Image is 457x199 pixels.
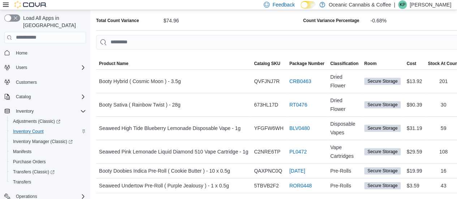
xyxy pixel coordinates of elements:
span: Adjustments (Classic) [10,117,86,126]
button: Catalog [13,92,34,101]
button: Inventory [1,106,89,116]
span: Manifests [13,149,31,155]
span: Users [16,65,27,70]
span: C2NRE6TP [254,147,280,156]
button: Manifests [7,147,89,157]
span: Customers [13,78,86,87]
button: Catalog SKU [251,58,286,69]
span: Seaweed High Tide Blueberry Lemonade Disposable Vape - 1g [99,124,241,133]
button: Inventory Count [7,126,89,137]
span: Disposable Vapes [330,120,358,137]
span: Secure Storage [367,182,397,189]
span: Secure Storage [364,101,401,108]
button: Purchase Orders [7,157,89,167]
a: ROR0448 [289,181,312,190]
a: Adjustments (Classic) [10,117,63,126]
span: Inventory Count [10,127,86,136]
span: Classification [330,61,358,66]
div: $90.39 [404,98,425,112]
button: Product Name [96,58,251,69]
span: Secure Storage [364,78,401,85]
span: Purchase Orders [10,157,86,166]
div: Total Count Variance [96,18,139,23]
span: Secure Storage [367,78,397,85]
p: Oceanic Cannabis & Coffee [329,0,391,9]
button: Catalog [1,92,89,102]
span: Home [13,48,86,57]
span: Secure Storage [364,125,401,132]
button: Room [361,58,404,69]
button: Cost [404,58,425,69]
span: Customers [16,79,37,85]
a: BLV0480 [289,124,310,133]
div: Count Variance Percentage [303,18,359,23]
div: Kylie Pike [398,0,407,9]
span: Dried Flower [330,96,358,113]
span: Load All Apps in [GEOGRAPHIC_DATA] [20,14,86,29]
span: Secure Storage [364,182,401,189]
span: Catalog SKU [254,61,280,66]
span: Booty Doobies Indica Pre-Roll ( Cookie Butter ) - 10 x 0.5g [99,166,230,175]
span: Package Number [289,61,324,66]
span: Secure Storage [364,148,401,155]
div: $19.99 [404,164,425,178]
span: Inventory Manager (Classic) [13,139,73,144]
span: Adjustments (Classic) [13,118,60,124]
span: Users [13,63,86,72]
button: Users [1,62,89,73]
span: Inventory [16,108,34,114]
span: Seaweed Undertow Pre-Roll ( Purple Jealousy ) - 1 x 0.5g [99,181,229,190]
a: [DATE] [289,166,305,175]
span: Inventory Count [13,129,44,134]
a: Transfers (Classic) [10,168,57,176]
div: $13.92 [404,74,425,88]
span: Transfers (Classic) [13,169,55,175]
span: Inventory [13,107,86,116]
span: Room [364,61,376,66]
a: PL0472 [289,147,307,156]
span: Secure Storage [367,168,397,174]
button: Customers [1,77,89,87]
span: 673HL17D [254,100,278,109]
span: Secure Storage [367,148,397,155]
a: Transfers [10,178,34,186]
span: Booty Sativa ( Rainbow Twist ) - 28g [99,100,180,109]
span: YFGFW6WH [254,124,284,133]
div: $29.59 [404,144,425,159]
a: Adjustments (Classic) [7,116,89,126]
span: Pre-Rolls [330,181,351,190]
span: Catalog [13,92,86,101]
span: Dried Flower [330,73,358,90]
a: RT0476 [289,100,307,109]
span: Feedback [272,1,294,8]
button: Package Number [286,58,327,69]
a: Inventory Count [10,127,47,136]
span: Inventory Manager (Classic) [10,137,86,146]
span: Cost [406,61,416,66]
span: Booty Hybrid ( Cosmic Moon ) - 3.5g [99,77,181,86]
button: Classification [327,58,361,69]
p: [PERSON_NAME] [410,0,451,9]
span: Product Name [99,61,128,66]
span: Seaweed Pink Lemonade Liquid Diamond 510 Vape Cartridge - 1g [99,147,248,156]
span: QVFJNJ7R [254,77,280,86]
a: Inventory Manager (Classic) [10,137,76,146]
span: Pre-Rolls [330,166,351,175]
div: $74.96 [163,15,300,23]
p: | [394,0,395,9]
div: $3.59 [404,178,425,193]
button: Transfers [7,177,89,187]
a: Manifests [10,147,34,156]
button: Home [1,48,89,58]
span: Secure Storage [367,101,397,108]
span: Secure Storage [367,125,397,131]
span: 5TBVB2F2 [254,181,279,190]
a: CRB0463 [289,77,311,86]
a: Inventory Manager (Classic) [7,137,89,147]
button: Users [13,63,30,72]
a: Transfers (Classic) [7,167,89,177]
span: Transfers [10,178,86,186]
span: QAXPNC0Q [254,166,282,175]
a: Purchase Orders [10,157,49,166]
